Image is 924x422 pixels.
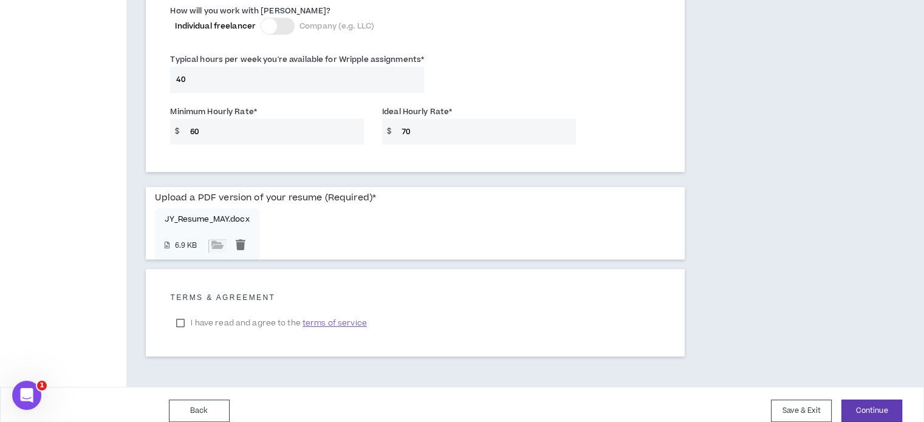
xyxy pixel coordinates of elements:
span: Company (e.g. LLC) [299,21,374,32]
button: Save & Exit [771,400,832,422]
h5: Terms & Agreement [170,293,660,302]
p: JY_Resume_MAY.docx [165,215,249,224]
button: Continue [841,400,902,422]
span: terms of service [303,317,367,329]
label: Ideal Hourly Rate [382,102,452,121]
label: Typical hours per week you're available for Wripple assignments [170,50,424,69]
small: 6.9 KB [175,241,205,251]
label: I have read and agree to the [170,314,372,332]
label: How will you work with [PERSON_NAME]? [170,1,330,21]
span: $ [170,118,184,145]
button: Back [169,400,230,422]
input: Ex $90 [395,118,575,145]
span: 1 [37,381,47,390]
span: Individual freelancer [175,21,256,32]
label: Upload a PDF version of your resume (Required) [155,187,376,208]
label: Minimum Hourly Rate [170,102,256,121]
span: $ [382,118,396,145]
iframe: Intercom live chat [12,381,41,410]
input: Ex $75 [184,118,364,145]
